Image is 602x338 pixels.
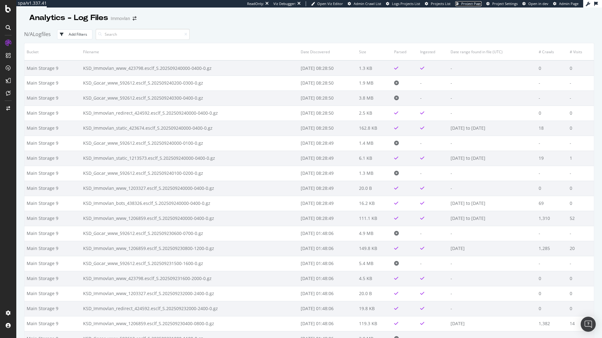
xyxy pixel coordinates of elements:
[357,301,392,316] td: 19.8 KB
[418,43,448,60] th: Ingested
[298,60,357,75] td: [DATE] 08:28:50
[492,1,518,6] span: Project Settings
[448,181,536,196] td: -
[425,1,451,6] a: Projects List
[357,271,392,286] td: 4.5 KB
[568,211,594,226] td: 52
[357,241,392,256] td: 149.8 KB
[298,286,357,301] td: [DATE] 01:48:06
[298,271,357,286] td: [DATE] 01:48:06
[81,121,298,136] td: KSD_Immovlan_static_423674.esclf_S.202509240000-0400-0.gz
[298,316,357,331] td: [DATE] 01:48:06
[536,60,567,75] td: 0
[431,1,451,6] span: Projects List
[357,106,392,121] td: 2.5 KB
[568,286,594,301] td: 0
[298,91,357,106] td: [DATE] 08:28:50
[448,316,536,331] td: [DATE]
[461,1,482,6] span: Project Page
[568,121,594,136] td: 0
[536,43,567,60] th: # Crawls
[298,151,357,166] td: [DATE] 08:28:49
[536,106,567,121] td: 0
[536,241,567,256] td: 1,285
[24,91,81,106] td: Main Storage 9
[81,75,298,91] td: KSD_Gocar_www_592612.esclf_S.202509240200-0300-0.gz
[298,256,357,271] td: [DATE] 01:48:06
[448,106,536,121] td: -
[24,226,81,241] td: Main Storage 9
[568,136,594,151] td: -
[357,75,392,91] td: 1.9 MB
[568,181,594,196] td: 0
[81,226,298,241] td: KSD_Gocar_www_592612.esclf_S.202509230600-0700-0.gz
[536,301,567,316] td: 0
[81,316,298,331] td: KSD_Immovlan_www_1206859.esclf_S.202509230400-0800-0.gz
[568,241,594,256] td: 20
[568,256,594,271] td: -
[448,136,536,151] td: -
[24,151,81,166] td: Main Storage 9
[448,121,536,136] td: [DATE] to [DATE]
[536,196,567,211] td: 69
[24,75,81,91] td: Main Storage 9
[357,181,392,196] td: 20.0 B
[357,256,392,271] td: 5.4 MB
[24,121,81,136] td: Main Storage 9
[96,29,190,40] input: Search
[273,1,296,6] div: Viz Debugger:
[568,106,594,121] td: 0
[528,1,548,6] span: Open in dev
[559,1,578,6] span: Admin Page
[81,166,298,181] td: KSD_Gocar_www_592612.esclf_S.202509240100-0200-0.gz
[81,256,298,271] td: KSD_Gocar_www_592612.esclf_S.202509231500-1600-0.gz
[81,60,298,75] td: KSD_Immovlan_www_423798.esclf_S.202509240000-0400-0.gz
[298,106,357,121] td: [DATE] 08:28:50
[24,286,81,301] td: Main Storage 9
[354,1,381,6] span: Admin Crawl List
[24,196,81,211] td: Main Storage 9
[357,60,392,75] td: 1.3 KB
[357,286,392,301] td: 20.0 B
[69,32,87,37] div: Add Filters
[448,151,536,166] td: [DATE] to [DATE]
[568,91,594,106] td: -
[81,301,298,316] td: KSD_Immovlan_redirect_424592.esclf_S.202509232000-2400-0.gz
[448,241,536,256] td: [DATE]
[357,316,392,331] td: 119.3 KB
[24,181,81,196] td: Main Storage 9
[81,106,298,121] td: KSD_Immovlan_redirect_424592.esclf_S.202509240000-0400-0.gz
[24,106,81,121] td: Main Storage 9
[24,166,81,181] td: Main Storage 9
[536,91,567,106] td: -
[24,301,81,316] td: Main Storage 9
[24,43,81,60] th: Bucket
[418,91,448,106] td: -
[448,75,536,91] td: -
[448,91,536,106] td: -
[536,316,567,331] td: 1,382
[357,43,392,60] th: Size
[81,91,298,106] td: KSD_Gocar_www_592612.esclf_S.202509240300-0400-0.gz
[455,1,482,6] a: Project Page
[298,43,357,60] th: Date Discovered
[536,181,567,196] td: 0
[536,286,567,301] td: 0
[81,151,298,166] td: KSD_Immovlan_static_1213573.esclf_S.202509240000-0400-0.gz
[448,166,536,181] td: -
[357,136,392,151] td: 1.4 MB
[536,166,567,181] td: -
[298,226,357,241] td: [DATE] 01:48:06
[81,43,298,60] th: Filename
[29,13,108,23] div: Analytics - Log Files
[81,286,298,301] td: KSD_Immovlan_www_1203327.esclf_S.202509232000-2400-0.gz
[568,301,594,316] td: 0
[448,286,536,301] td: -
[357,91,392,106] td: 3.8 MB
[418,166,448,181] td: -
[536,226,567,241] td: -
[418,136,448,151] td: -
[536,256,567,271] td: -
[448,43,536,60] th: Date range found in file (UTC)
[81,136,298,151] td: KSD_Gocar_www_592612.esclf_S.202509240000-0100-0.gz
